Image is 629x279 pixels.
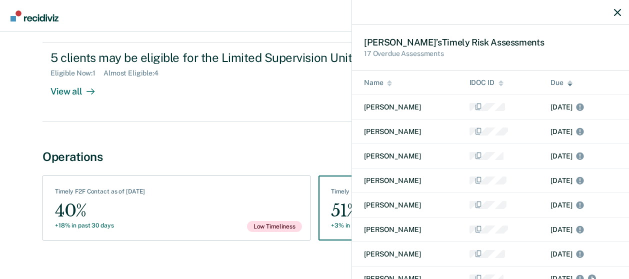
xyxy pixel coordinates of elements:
[550,250,584,258] span: [DATE]
[550,103,584,111] span: [DATE]
[550,176,584,184] span: [DATE]
[352,95,457,119] td: [PERSON_NAME]
[469,78,503,87] div: IDOC ID
[352,168,457,193] td: [PERSON_NAME]
[364,78,392,87] div: Name
[550,78,572,87] div: Due
[364,49,617,58] div: 17 Overdue Assessments
[352,217,457,242] td: [PERSON_NAME]
[550,127,584,135] span: [DATE]
[352,242,457,266] td: [PERSON_NAME]
[352,144,457,168] td: [PERSON_NAME]
[550,152,584,160] span: [DATE]
[550,201,584,209] span: [DATE]
[364,37,617,48] div: [PERSON_NAME] ’s Timely Risk Assessment s
[550,225,584,233] span: [DATE]
[352,193,457,217] td: [PERSON_NAME]
[352,119,457,144] td: [PERSON_NAME]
